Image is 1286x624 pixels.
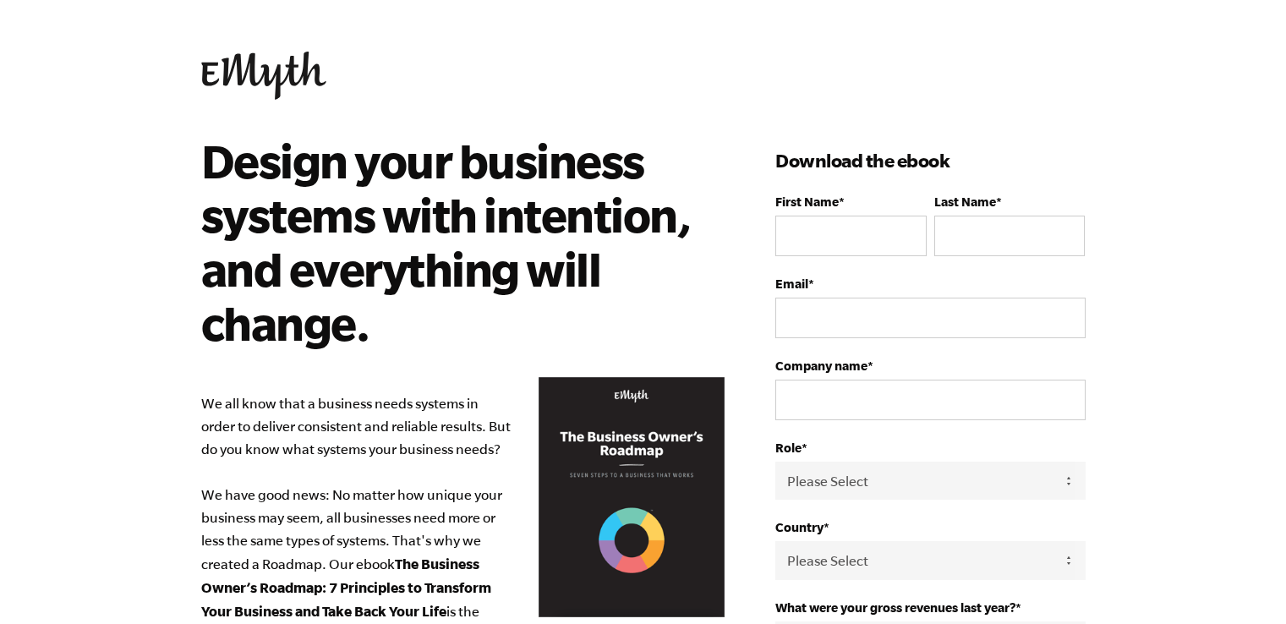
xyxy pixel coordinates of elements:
h3: Download the ebook [775,147,1085,174]
iframe: Chat Widget [1201,543,1286,624]
span: Last Name [934,194,996,209]
h2: Design your business systems with intention, and everything will change. [201,134,701,350]
span: Role [775,441,802,455]
b: The Business Owner’s Roadmap: 7 Principles to Transform Your Business and Take Back Your Life [201,556,491,619]
span: Company name [775,359,867,373]
span: First Name [775,194,839,209]
span: What were your gross revenues last year? [775,600,1015,615]
span: Email [775,276,808,291]
span: Country [775,520,824,534]
img: EMyth [201,52,326,100]
div: Виджет чата [1201,543,1286,624]
img: Business Owners Roadmap Cover [539,377,725,618]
